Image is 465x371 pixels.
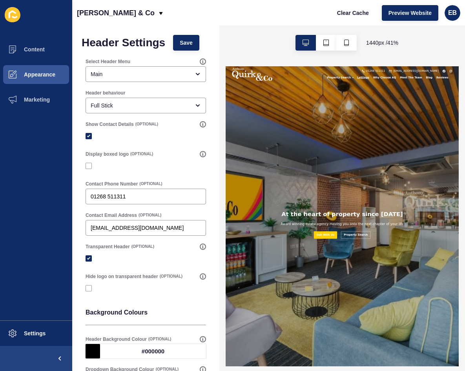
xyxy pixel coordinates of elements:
[331,8,387,15] a: 01268 511311
[100,344,206,358] div: #000000
[388,9,432,17] span: Preview Website
[353,24,418,31] a: Why Choose AQ
[77,3,155,23] p: [PERSON_NAME] & Co
[330,5,376,21] button: Clear Cache
[139,181,162,187] span: (OPTIONAL)
[86,303,206,322] p: Background Colours
[135,350,430,367] h1: At the heart of property since [DATE]
[173,35,199,51] button: Save
[86,336,147,342] label: Header Background Colour
[86,212,137,218] label: Contact Email Address
[382,5,438,21] button: Preview Website
[86,121,134,127] label: Show Contact Details
[86,98,206,113] div: open menu
[86,273,158,280] label: Hide logo on transparent header
[82,39,165,47] h1: Header Settings
[448,9,457,17] span: EB
[160,274,182,279] span: (OPTIONAL)
[86,90,125,96] label: Header behaviour
[341,7,387,16] span: 01268 511311
[148,336,171,342] span: (OPTIONAL)
[241,24,314,31] div: Property Search
[366,39,398,47] span: 1440 px / 41 %
[86,181,138,187] label: Contact Phone Number
[135,122,158,127] span: (OPTIONAL)
[139,213,161,218] span: (OPTIONAL)
[130,151,153,157] span: (OPTIONAL)
[16,2,114,37] a: logo
[86,244,130,250] label: Transparent Header
[180,39,193,47] span: Save
[131,244,154,249] span: (OPTIONAL)
[86,58,130,65] label: Select Header Menu
[246,24,303,31] span: Property Search
[337,9,369,17] span: Clear Cache
[86,151,129,157] label: Display boxed logo
[16,3,114,36] img: logo
[314,24,353,31] a: Lettings
[86,66,206,82] div: open menu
